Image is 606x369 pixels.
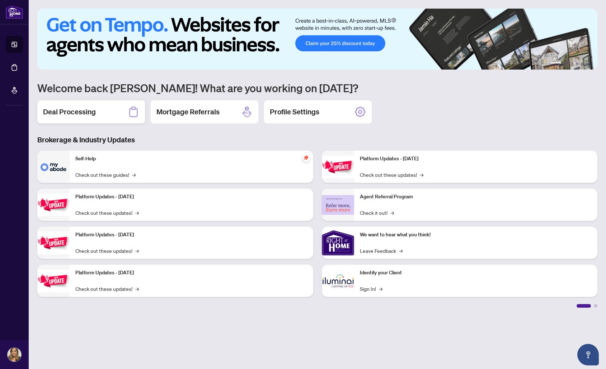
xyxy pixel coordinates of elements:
[379,285,382,293] span: →
[302,153,310,162] span: pushpin
[8,348,21,361] img: Profile Icon
[75,231,307,239] p: Platform Updates - [DATE]
[37,81,597,95] h1: Welcome back [PERSON_NAME]! What are you working on [DATE]?
[360,285,382,293] a: Sign In!→
[360,209,394,217] a: Check it out!→
[322,227,354,259] img: We want to hear what you think!
[75,171,136,179] a: Check out these guides!→
[570,62,573,65] button: 3
[360,269,592,277] p: Identify your Client
[75,193,307,201] p: Platform Updates - [DATE]
[582,62,584,65] button: 5
[37,232,70,254] img: Platform Updates - July 21, 2025
[37,9,597,70] img: Slide 0
[135,209,139,217] span: →
[37,135,597,145] h3: Brokerage & Industry Updates
[156,107,220,117] h2: Mortgage Referrals
[420,171,423,179] span: →
[360,171,423,179] a: Check out these updates!→
[270,107,319,117] h2: Profile Settings
[576,62,579,65] button: 4
[75,155,307,163] p: Self-Help
[135,285,139,293] span: →
[322,195,354,215] img: Agent Referral Program
[37,270,70,292] img: Platform Updates - July 8, 2025
[37,151,70,183] img: Self-Help
[43,107,96,117] h2: Deal Processing
[322,156,354,178] img: Platform Updates - June 23, 2025
[135,247,139,255] span: →
[360,155,592,163] p: Platform Updates - [DATE]
[360,193,592,201] p: Agent Referral Program
[399,247,403,255] span: →
[360,231,592,239] p: We want to hear what you think!
[390,209,394,217] span: →
[550,62,562,65] button: 1
[75,269,307,277] p: Platform Updates - [DATE]
[37,194,70,216] img: Platform Updates - September 16, 2025
[75,247,139,255] a: Check out these updates!→
[587,62,590,65] button: 6
[132,171,136,179] span: →
[75,285,139,293] a: Check out these updates!→
[322,265,354,297] img: Identify your Client
[360,247,403,255] a: Leave Feedback→
[75,209,139,217] a: Check out these updates!→
[6,5,23,19] img: logo
[564,62,567,65] button: 2
[577,344,599,365] button: Open asap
